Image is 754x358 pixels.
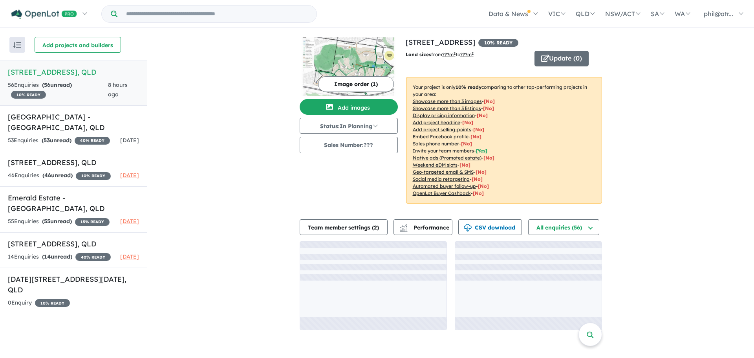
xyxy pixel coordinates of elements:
u: Sales phone number [413,141,459,147]
h5: [STREET_ADDRESS] , QLD [8,157,139,168]
span: [DATE] [120,218,139,225]
u: OpenLot Buyer Cashback [413,190,471,196]
button: CSV download [458,219,522,235]
span: 56 [44,81,50,88]
img: Openlot PRO Logo White [11,9,77,19]
span: [DATE] [120,172,139,179]
span: to [456,51,474,57]
h5: [GEOGRAPHIC_DATA] - [GEOGRAPHIC_DATA] , QLD [8,112,139,133]
span: 2 [374,224,377,231]
u: Weekend eDM slots [413,162,458,168]
button: Add images [300,99,398,115]
u: Geo-targeted email & SMS [413,169,474,175]
u: Showcase more than 3 listings [413,105,481,111]
b: Land sizes [406,51,431,57]
u: Native ads (Promoted estate) [413,155,481,161]
span: 53 [44,137,50,144]
img: 240 Keidges Road - Redbank Plains [300,37,398,96]
span: [ No ] [477,112,488,118]
span: 10 % READY [35,299,70,307]
span: [ No ] [484,98,495,104]
a: [STREET_ADDRESS] [406,38,475,47]
span: [No] [478,183,489,189]
b: 10 % ready [456,84,481,90]
button: Sales Number:??? [300,137,398,153]
button: Update (0) [534,51,589,66]
button: Add projects and builders [35,37,121,53]
u: ??? m [442,51,456,57]
u: Social media retargeting [413,176,470,182]
span: 46 [44,172,51,179]
img: download icon [464,224,472,232]
div: 53 Enquir ies [8,136,110,145]
span: 10 % READY [76,172,111,180]
p: from [406,51,529,59]
input: Try estate name, suburb, builder or developer [119,6,315,22]
u: Add project headline [413,119,460,125]
div: 14 Enquir ies [8,252,111,262]
div: 56 Enquir ies [8,81,108,99]
span: phil@atr... [704,10,733,18]
span: [ No ] [470,134,481,140]
span: [No] [476,169,487,175]
span: 8 hours ago [108,81,128,98]
button: Status:In Planning [300,118,398,134]
button: All enquiries (56) [528,219,599,235]
img: line-chart.svg [400,224,407,228]
span: [DATE] [120,137,139,144]
strong: ( unread) [42,172,73,179]
span: 10 % READY [478,39,518,47]
div: 46 Enquir ies [8,171,111,180]
strong: ( unread) [42,218,72,225]
span: [ Yes ] [476,148,487,154]
u: Display pricing information [413,112,475,118]
strong: ( unread) [42,81,72,88]
div: 55 Enquir ies [8,217,110,226]
span: [ No ] [462,119,473,125]
strong: ( unread) [42,137,71,144]
u: Automated buyer follow-up [413,183,476,189]
strong: ( unread) [42,253,72,260]
span: 55 [44,218,50,225]
img: bar-chart.svg [400,226,408,231]
span: [ No ] [461,141,472,147]
span: [ No ] [483,105,494,111]
u: Add project selling-points [413,127,471,132]
span: Performance [401,224,449,231]
sup: 2 [454,51,456,55]
h5: Emerald Estate - [GEOGRAPHIC_DATA] , QLD [8,193,139,214]
h5: [STREET_ADDRESS] , QLD [8,239,139,249]
button: Performance [393,219,452,235]
span: [No] [472,176,483,182]
span: [ No ] [473,127,484,132]
u: Embed Facebook profile [413,134,469,140]
span: [No] [459,162,470,168]
span: 10 % READY [11,91,46,99]
button: Image order (1) [318,76,394,92]
h5: [DATE][STREET_ADDRESS][DATE] , QLD [8,274,139,295]
span: [DATE] [120,253,139,260]
p: Your project is only comparing to other top-performing projects in your area: - - - - - - - - - -... [406,77,602,204]
span: [No] [483,155,494,161]
h5: [STREET_ADDRESS] , QLD [8,67,139,77]
sup: 2 [472,51,474,55]
u: Invite your team members [413,148,474,154]
span: 40 % READY [75,137,110,145]
u: Showcase more than 3 images [413,98,482,104]
span: 14 [44,253,51,260]
img: sort.svg [13,42,21,48]
span: [No] [473,190,484,196]
span: 40 % READY [75,253,111,261]
span: 15 % READY [75,218,110,226]
u: ???m [460,51,474,57]
div: 0 Enquir y [8,298,70,308]
button: Team member settings (2) [300,219,388,235]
